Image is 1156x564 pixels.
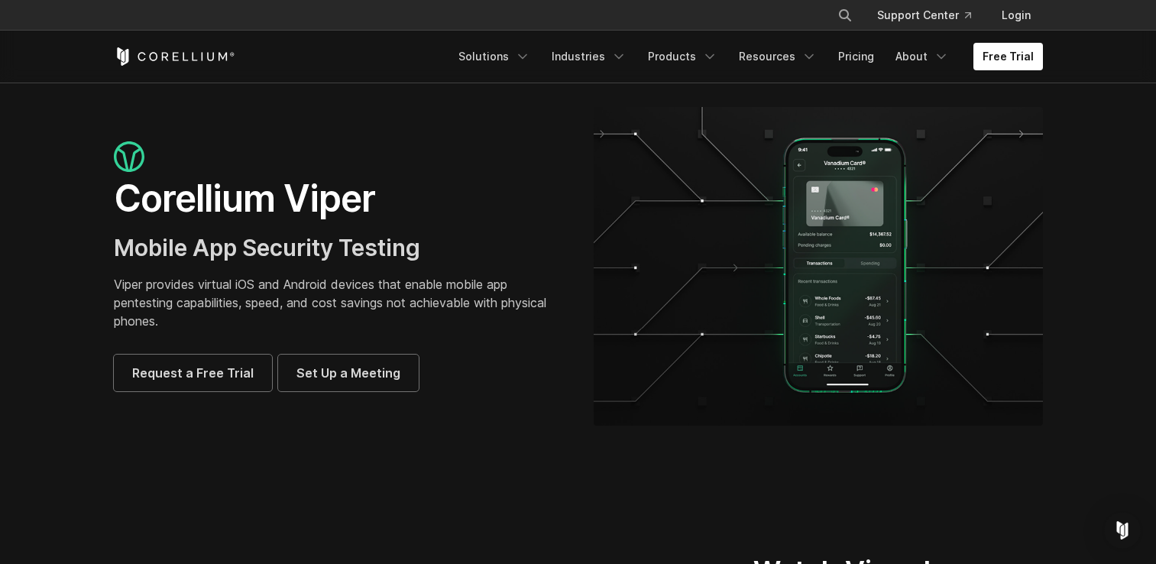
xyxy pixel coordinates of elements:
[639,43,727,70] a: Products
[886,43,958,70] a: About
[114,47,235,66] a: Corellium Home
[114,355,272,391] a: Request a Free Trial
[114,234,420,261] span: Mobile App Security Testing
[278,355,419,391] a: Set Up a Meeting
[829,43,883,70] a: Pricing
[114,275,563,330] p: Viper provides virtual iOS and Android devices that enable mobile app pentesting capabilities, sp...
[865,2,983,29] a: Support Center
[1104,512,1141,549] div: Open Intercom Messenger
[114,141,144,173] img: viper_icon_large
[831,2,859,29] button: Search
[730,43,826,70] a: Resources
[449,43,1043,70] div: Navigation Menu
[114,176,563,222] h1: Corellium Viper
[973,43,1043,70] a: Free Trial
[449,43,539,70] a: Solutions
[594,107,1043,426] img: viper_hero
[296,364,400,382] span: Set Up a Meeting
[542,43,636,70] a: Industries
[819,2,1043,29] div: Navigation Menu
[132,364,254,382] span: Request a Free Trial
[989,2,1043,29] a: Login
